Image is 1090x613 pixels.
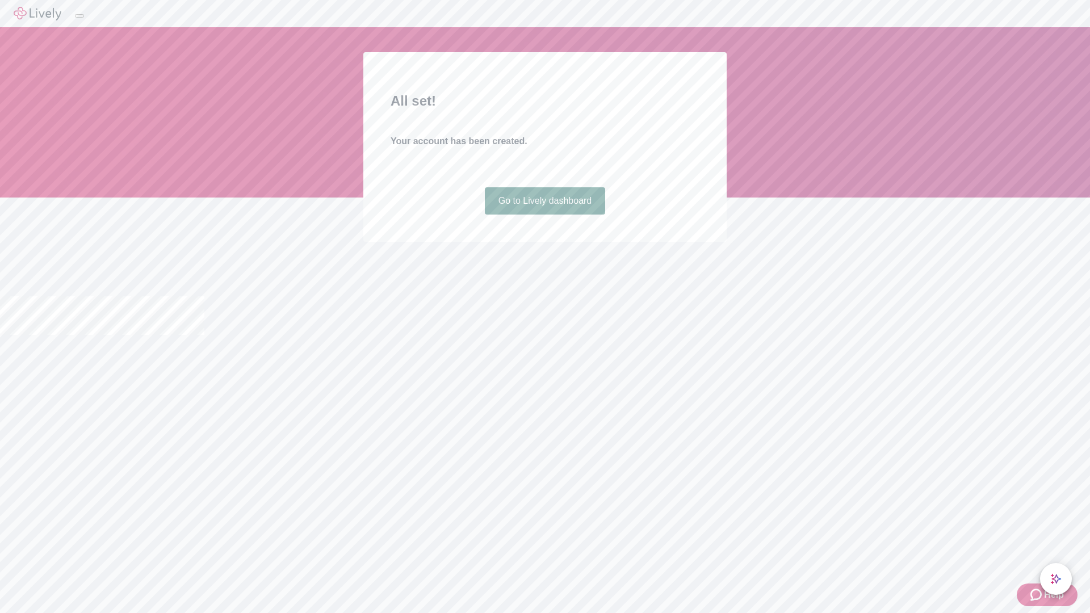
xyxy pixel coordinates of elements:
[1017,583,1078,606] button: Zendesk support iconHelp
[14,7,61,20] img: Lively
[1040,563,1072,595] button: chat
[485,187,606,215] a: Go to Lively dashboard
[1030,588,1044,602] svg: Zendesk support icon
[1044,588,1064,602] span: Help
[75,14,84,18] button: Log out
[391,135,699,148] h4: Your account has been created.
[1050,573,1062,585] svg: Lively AI Assistant
[391,91,699,111] h2: All set!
